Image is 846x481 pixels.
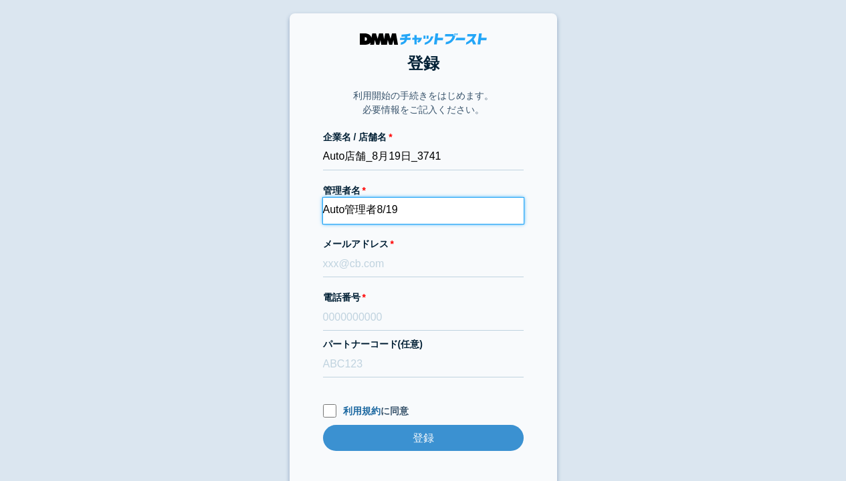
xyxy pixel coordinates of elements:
input: 株式会社チャットブースト [323,144,524,170]
label: に同意 [323,404,524,418]
input: 利用規約に同意 [323,404,336,418]
label: 管理者名 [323,184,524,198]
input: 登録 [323,425,524,451]
p: 利用開始の手続きをはじめます。 必要情報をご記入ください。 [353,89,494,117]
label: 企業名 / 店舗名 [323,130,524,144]
input: 会話 太郎 [323,198,524,224]
input: ABC123 [323,351,524,377]
img: DMMチャットブースト [360,33,487,45]
label: メールアドレス [323,237,524,251]
label: 電話番号 [323,291,524,305]
input: 0000000000 [323,305,524,331]
label: パートナーコード(任意) [323,337,524,351]
a: 利用規約 [343,406,381,416]
input: xxx@cb.com [323,251,524,277]
h1: 登録 [323,51,524,75]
